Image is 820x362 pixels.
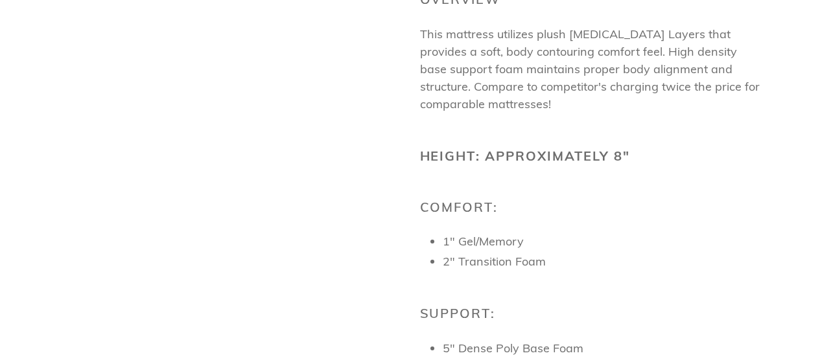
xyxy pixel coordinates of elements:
[443,341,583,356] span: 5" Dense Poly Base Foam
[420,199,764,215] h2: Comfort:
[443,253,764,270] li: 2" Transition Foam
[443,232,764,250] li: 1" Gel/Memory
[420,306,764,321] h2: Support:
[420,148,631,164] b: Height: Approximately 8"
[420,27,760,111] span: This mattress utilizes plush [MEDICAL_DATA] Layers that provides a soft, body contouring comfort ...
